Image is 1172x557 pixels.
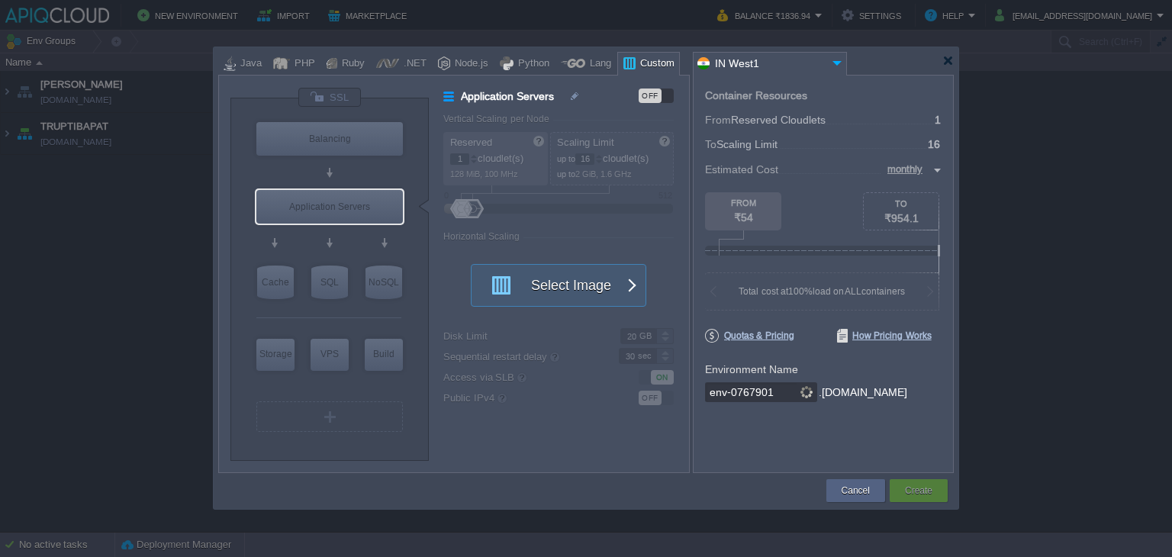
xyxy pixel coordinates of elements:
div: .[DOMAIN_NAME] [819,382,907,403]
span: How Pricing Works [837,329,932,343]
div: VPS [311,339,349,369]
div: PHP [290,53,315,76]
div: Create New Layer [256,401,403,432]
div: .NET [399,53,427,76]
div: Load Balancer [256,122,403,156]
div: Python [514,53,549,76]
button: Cancel [842,483,870,498]
div: Cache [257,266,294,299]
div: Java [236,53,262,76]
div: Container Resources [705,90,807,101]
div: SQL Databases [311,266,348,299]
div: Ruby [337,53,365,76]
div: Application Servers [256,190,403,224]
div: Storage Containers [256,339,295,371]
button: Create [905,483,932,498]
label: Environment Name [705,363,798,375]
div: SQL [311,266,348,299]
button: Select Image [481,265,619,306]
div: Node.js [450,53,488,76]
div: Storage [256,339,295,369]
div: Custom [636,53,675,76]
div: OFF [639,89,662,103]
div: Lang [585,53,611,76]
div: NoSQL [365,266,402,299]
div: Balancing [256,122,403,156]
div: Elastic VPS [311,339,349,371]
span: Quotas & Pricing [705,329,794,343]
div: Build [365,339,403,369]
div: Build Node [365,339,403,371]
div: NoSQL Databases [365,266,402,299]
